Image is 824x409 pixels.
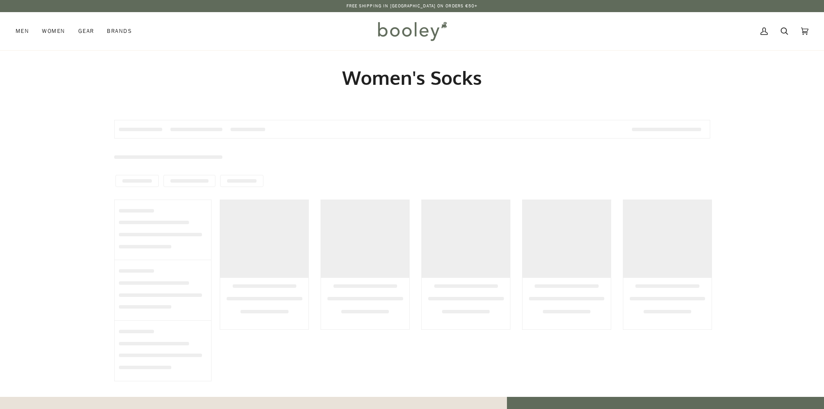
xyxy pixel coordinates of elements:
span: Brands [107,27,132,35]
span: Gear [78,27,94,35]
h1: Women's Socks [114,66,710,90]
span: Men [16,27,29,35]
span: Women [42,27,65,35]
a: Brands [100,12,138,50]
a: Gear [72,12,101,50]
p: Free Shipping in [GEOGRAPHIC_DATA] on Orders €50+ [346,3,478,10]
img: Booley [374,19,450,44]
a: Men [16,12,35,50]
a: Women [35,12,71,50]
